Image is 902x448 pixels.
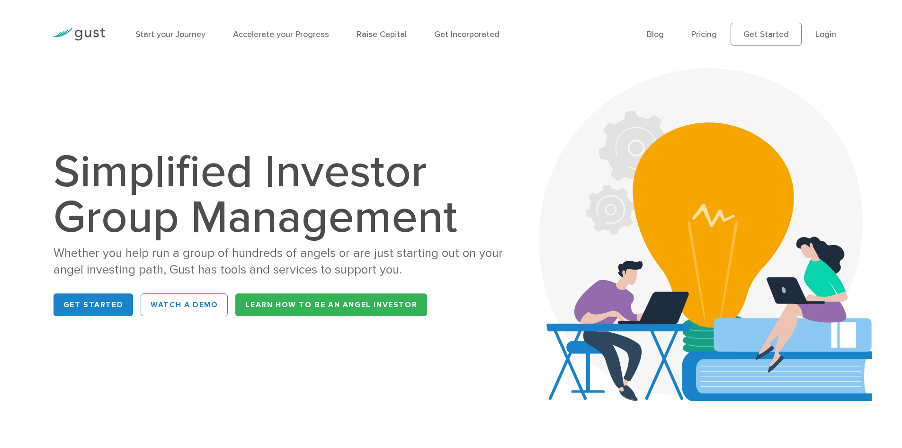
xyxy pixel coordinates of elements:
[647,29,664,39] a: Blog
[54,245,511,278] div: Whether you help run a group of hundreds of angels or are just starting out on your angel investi...
[434,29,500,39] a: Get Incorporated
[691,29,717,39] a: Pricing
[235,293,427,316] a: Learn How to be an Angel Investor
[539,68,872,401] img: Aca 2023 Hero Bg
[731,23,802,46] a: Get Started
[815,29,836,39] a: Login
[357,29,407,39] a: Raise Capital
[54,293,134,316] a: Get Started
[233,29,329,39] a: Accelerate your Progress
[54,149,511,240] h1: Simplified Investor Group Management
[141,293,228,316] a: WATCH A DEMO
[135,29,205,39] a: Start your Journey
[52,28,105,41] img: Gust Logo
